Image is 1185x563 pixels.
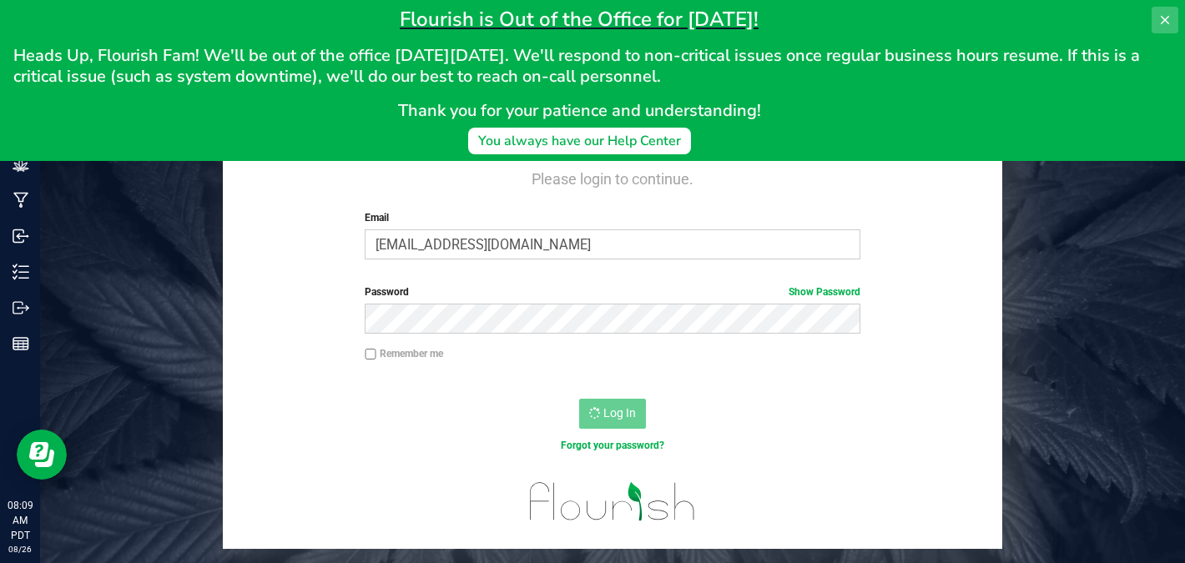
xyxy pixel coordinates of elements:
[13,264,29,280] inline-svg: Inventory
[365,346,443,361] label: Remember me
[789,286,860,298] a: Show Password
[365,349,376,360] input: Remember me
[13,299,29,316] inline-svg: Outbound
[8,543,33,555] p: 08/26
[13,335,29,352] inline-svg: Reports
[561,440,664,451] a: Forgot your password?
[515,470,710,533] img: flourish_logo.svg
[8,498,33,543] p: 08:09 AM PDT
[13,156,29,173] inline-svg: Grow
[398,99,761,122] span: Thank you for your patience and understanding!
[365,210,860,225] label: Email
[478,131,681,151] div: You always have our Help Center
[17,430,67,480] iframe: Resource center
[13,192,29,209] inline-svg: Manufacturing
[365,286,409,298] span: Password
[579,399,646,429] button: Log In
[13,44,1144,88] span: Heads Up, Flourish Fam! We'll be out of the office [DATE][DATE]. We'll respond to non-critical is...
[400,6,759,33] span: Flourish is Out of the Office for [DATE]!
[603,406,636,420] span: Log In
[13,228,29,244] inline-svg: Inbound
[223,167,1003,187] h4: Please login to continue.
